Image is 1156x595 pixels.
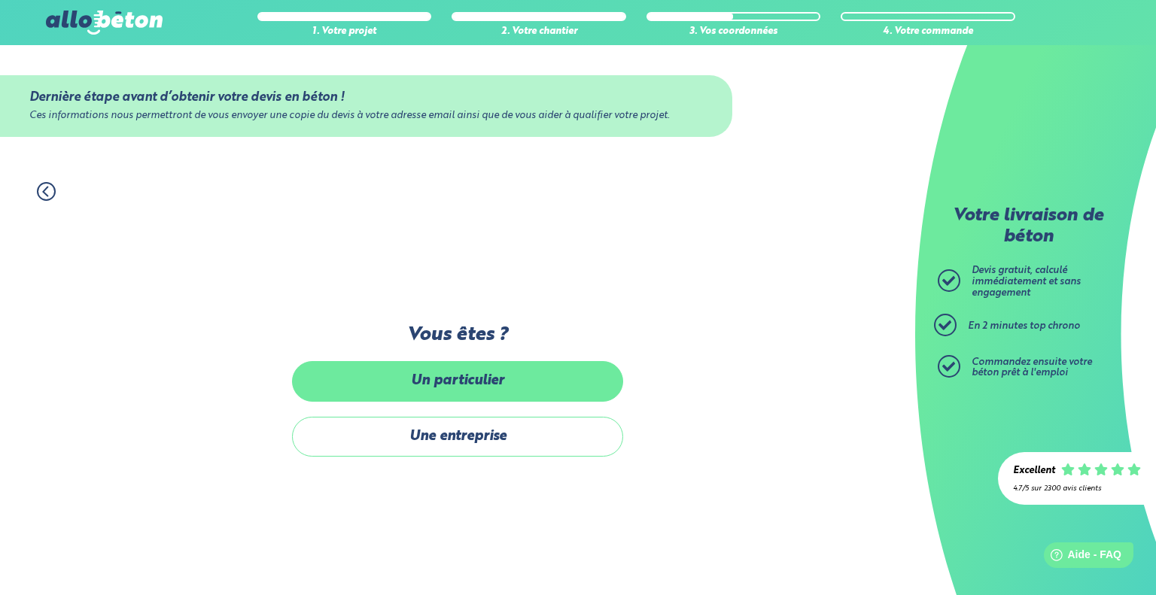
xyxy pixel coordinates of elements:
[942,206,1115,247] p: Votre livraison de béton
[972,266,1081,297] span: Devis gratuit, calculé immédiatement et sans engagement
[1022,536,1139,578] iframe: Help widget launcher
[46,11,162,35] img: allobéton
[292,361,623,401] label: Un particulier
[29,111,703,122] div: Ces informations nous permettront de vous envoyer une copie du devis à votre adresse email ainsi ...
[29,90,703,105] div: Dernière étape avant d’obtenir votre devis en béton !
[841,26,1015,38] div: 4. Votre commande
[968,321,1080,331] span: En 2 minutes top chrono
[292,417,623,457] label: Une entreprise
[452,26,626,38] div: 2. Votre chantier
[972,357,1092,378] span: Commandez ensuite votre béton prêt à l'emploi
[1013,466,1055,477] div: Excellent
[292,324,623,346] label: Vous êtes ?
[646,26,821,38] div: 3. Vos coordonnées
[1013,484,1141,493] div: 4.7/5 sur 2300 avis clients
[257,26,432,38] div: 1. Votre projet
